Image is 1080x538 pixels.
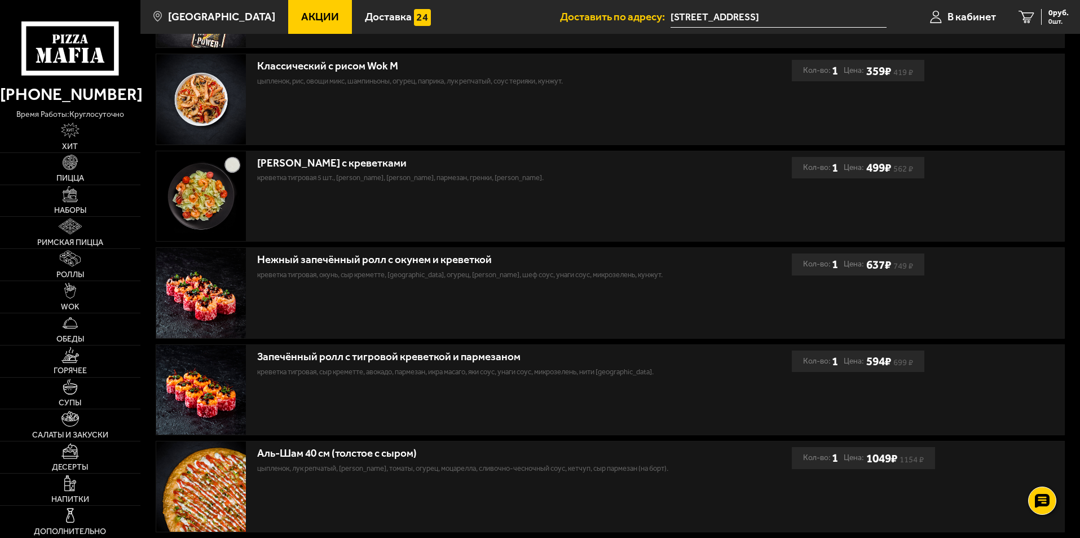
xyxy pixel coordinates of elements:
span: Искровский проспект, 8к3 [671,7,887,28]
b: 1 [832,60,838,81]
span: [GEOGRAPHIC_DATA] [168,11,275,22]
span: Доставка [365,11,412,22]
span: Цена: [844,60,864,81]
span: Роллы [56,271,84,279]
span: Римская пицца [37,239,103,247]
div: Кол-во: [803,60,838,81]
input: Ваш адрес доставки [671,7,887,28]
b: 594 ₽ [866,354,891,368]
div: Кол-во: [803,253,838,275]
span: Пицца [56,174,84,182]
s: 1154 ₽ [900,457,924,462]
span: Цена: [844,351,864,372]
p: цыпленок, рис, овощи микс, шампиньоны, огурец, паприка, лук репчатый, соус терияки, кунжут. [257,76,683,87]
span: Цена: [844,157,864,178]
s: 419 ₽ [893,69,913,75]
span: Наборы [54,207,86,215]
div: Кол-во: [803,351,838,372]
p: креветка тигровая 5 шт., [PERSON_NAME], [PERSON_NAME], пармезан, гренки, [PERSON_NAME]. [257,172,683,183]
b: 637 ₽ [866,257,891,272]
div: Кол-во: [803,157,838,178]
p: креветка тигровая, Сыр креметте, авокадо, пармезан, икра масаго, яки соус, унаги соус, микрозелен... [257,366,683,378]
div: [PERSON_NAME] с креветками [257,157,683,170]
span: Напитки [51,496,89,504]
b: 359 ₽ [866,64,891,78]
div: Классический с рисом Wok M [257,60,683,73]
s: 749 ₽ [893,263,913,269]
span: 0 руб. [1048,9,1069,17]
b: 1 [832,447,838,469]
span: WOK [61,303,80,311]
span: Акции [301,11,339,22]
b: 1049 ₽ [866,451,897,465]
span: Цена: [844,447,864,469]
span: Хит [62,143,78,151]
b: 499 ₽ [866,160,891,174]
span: Цена: [844,253,864,275]
b: 1 [832,253,838,275]
span: Дополнительно [34,528,106,536]
span: Обеды [56,335,84,343]
b: 1 [832,351,838,372]
span: Горячее [54,367,87,375]
span: 0 шт. [1048,18,1069,25]
span: Доставить по адресу: [560,11,671,22]
s: 562 ₽ [893,166,913,172]
div: Нежный запечённый ролл с окунем и креветкой [257,253,683,266]
span: Десерты [52,463,88,471]
img: 15daf4d41897b9f0e9f617042186c801.svg [414,9,431,26]
div: Кол-во: [803,447,838,469]
s: 699 ₽ [893,360,913,365]
p: цыпленок, лук репчатый, [PERSON_NAME], томаты, огурец, моцарелла, сливочно-чесночный соус, кетчуп... [257,463,683,474]
span: Салаты и закуски [32,431,108,439]
div: Аль-Шам 40 см (толстое с сыром) [257,447,683,460]
p: креветка тигровая, окунь, Сыр креметте, [GEOGRAPHIC_DATA], огурец, [PERSON_NAME], шеф соус, унаги... [257,269,683,281]
span: В кабинет [947,11,996,22]
b: 1 [832,157,838,178]
span: Супы [59,399,81,407]
div: Запечённый ролл с тигровой креветкой и пармезаном [257,351,683,364]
